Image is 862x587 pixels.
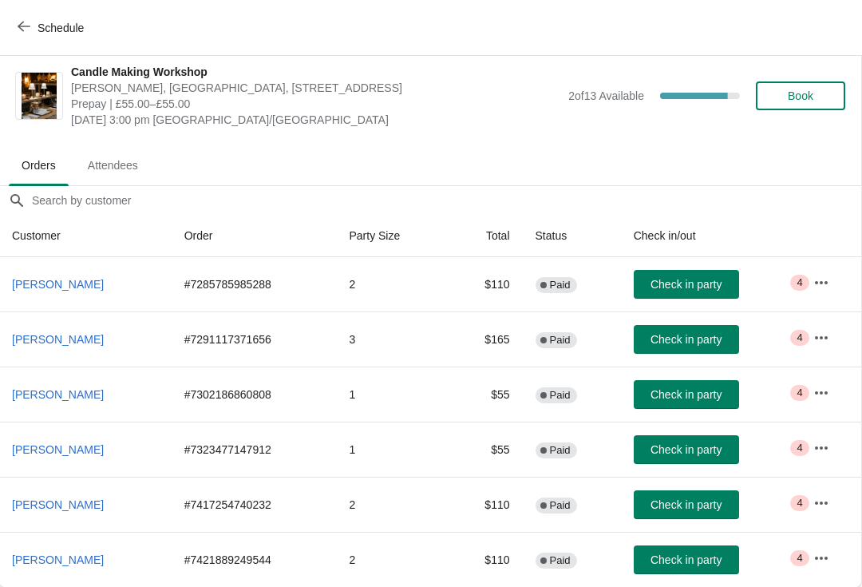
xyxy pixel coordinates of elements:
td: 2 [336,257,448,311]
td: # 7302186860808 [172,367,337,422]
button: Check in party [634,380,739,409]
td: $55 [449,367,523,422]
span: Orders [9,151,69,180]
td: $165 [449,311,523,367]
span: Check in party [650,553,722,566]
button: [PERSON_NAME] [6,325,110,354]
td: $55 [449,422,523,477]
span: Check in party [650,333,722,346]
span: 4 [797,387,802,399]
span: [DATE] 3:00 pm [GEOGRAPHIC_DATA]/[GEOGRAPHIC_DATA] [71,112,560,128]
span: [PERSON_NAME] [12,498,104,511]
span: Prepay | £55.00–£55.00 [71,96,560,112]
td: # 7323477147912 [172,422,337,477]
button: [PERSON_NAME] [6,380,110,409]
span: Book [788,89,813,102]
td: 3 [336,311,448,367]
td: 2 [336,532,448,587]
span: [PERSON_NAME] [12,553,104,566]
span: 4 [797,552,802,565]
span: Check in party [650,498,722,511]
th: Check in/out [621,215,801,257]
span: 2 of 13 Available [568,89,644,102]
th: Order [172,215,337,257]
span: Paid [550,334,571,347]
button: Check in party [634,545,739,574]
span: 4 [797,442,802,454]
span: Candle Making Workshop [71,64,560,80]
td: 1 [336,422,448,477]
td: $110 [449,257,523,311]
td: # 7421889249544 [172,532,337,587]
span: Check in party [650,443,722,456]
span: 4 [797,276,802,289]
button: Check in party [634,270,739,299]
th: Total [449,215,523,257]
span: Paid [550,279,571,292]
span: [PERSON_NAME] [12,278,104,291]
td: 2 [336,477,448,532]
span: Attendees [75,151,151,180]
button: Check in party [634,325,739,354]
button: Book [756,81,845,110]
span: Schedule [38,22,84,34]
span: Check in party [650,278,722,291]
span: Paid [550,444,571,457]
td: # 7417254740232 [172,477,337,532]
button: [PERSON_NAME] [6,490,110,519]
button: Check in party [634,435,739,464]
button: [PERSON_NAME] [6,270,110,299]
img: Candle Making Workshop [22,73,57,119]
td: # 7291117371656 [172,311,337,367]
th: Status [523,215,621,257]
td: 1 [336,367,448,422]
span: Paid [550,499,571,512]
span: 4 [797,497,802,510]
td: # 7285785985288 [172,257,337,311]
button: [PERSON_NAME] [6,545,110,574]
th: Party Size [336,215,448,257]
span: Paid [550,554,571,567]
span: [PERSON_NAME], [GEOGRAPHIC_DATA], [STREET_ADDRESS] [71,80,560,96]
td: $110 [449,477,523,532]
span: [PERSON_NAME] [12,333,104,346]
button: Check in party [634,490,739,519]
span: [PERSON_NAME] [12,388,104,401]
td: $110 [449,532,523,587]
span: Check in party [650,388,722,401]
span: [PERSON_NAME] [12,443,104,456]
button: [PERSON_NAME] [6,435,110,464]
input: Search by customer [31,186,861,215]
span: 4 [797,331,802,344]
button: Schedule [8,14,97,42]
span: Paid [550,389,571,402]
